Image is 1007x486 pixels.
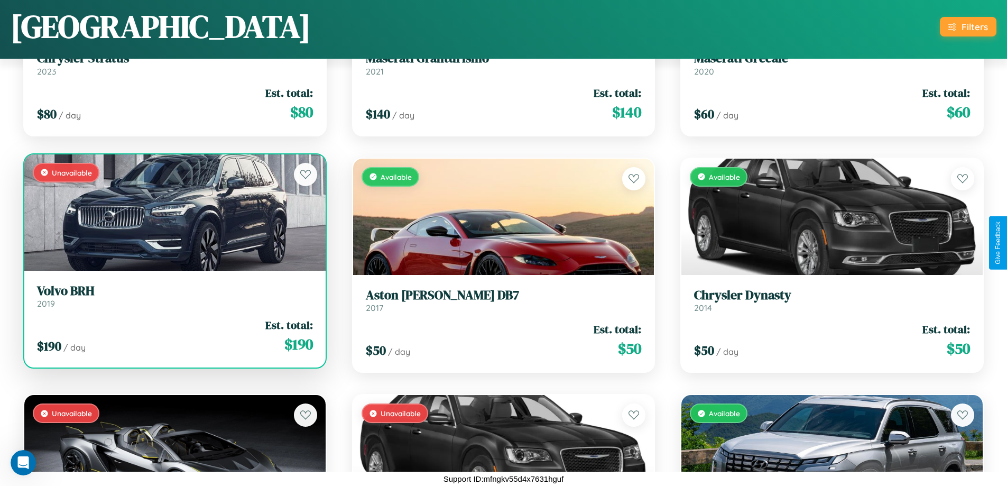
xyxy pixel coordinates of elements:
[392,110,414,121] span: / day
[947,338,970,359] span: $ 50
[37,298,55,309] span: 2019
[366,105,390,123] span: $ 140
[940,17,996,36] button: Filters
[52,409,92,418] span: Unavailable
[52,168,92,177] span: Unavailable
[594,322,641,337] span: Est. total:
[381,409,421,418] span: Unavailable
[37,51,313,66] h3: Chrysler Stratus
[947,102,970,123] span: $ 60
[709,409,740,418] span: Available
[63,342,86,353] span: / day
[265,317,313,333] span: Est. total:
[366,342,386,359] span: $ 50
[366,66,384,77] span: 2021
[366,288,642,303] h3: Aston [PERSON_NAME] DB7
[694,51,970,66] h3: Maserati Grecale
[694,288,970,314] a: Chrysler Dynasty2014
[594,85,641,100] span: Est. total:
[694,66,714,77] span: 2020
[37,66,56,77] span: 2023
[444,472,564,486] p: Support ID: mfngkv55d4x7631hguf
[381,172,412,181] span: Available
[37,283,313,299] h3: Volvo BRH
[290,102,313,123] span: $ 80
[716,346,738,357] span: / day
[922,322,970,337] span: Est. total:
[694,302,712,313] span: 2014
[366,302,383,313] span: 2017
[37,337,61,355] span: $ 190
[284,334,313,355] span: $ 190
[366,51,642,66] h3: Maserati Granturismo
[709,172,740,181] span: Available
[612,102,641,123] span: $ 140
[694,105,714,123] span: $ 60
[962,21,988,32] div: Filters
[265,85,313,100] span: Est. total:
[11,450,36,475] iframe: Intercom live chat
[59,110,81,121] span: / day
[618,338,641,359] span: $ 50
[37,105,57,123] span: $ 80
[37,51,313,77] a: Chrysler Stratus2023
[366,51,642,77] a: Maserati Granturismo2021
[994,222,1002,264] div: Give Feedback
[388,346,410,357] span: / day
[366,288,642,314] a: Aston [PERSON_NAME] DB72017
[694,342,714,359] span: $ 50
[694,288,970,303] h3: Chrysler Dynasty
[694,51,970,77] a: Maserati Grecale2020
[37,283,313,309] a: Volvo BRH2019
[922,85,970,100] span: Est. total:
[11,5,311,48] h1: [GEOGRAPHIC_DATA]
[716,110,738,121] span: / day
